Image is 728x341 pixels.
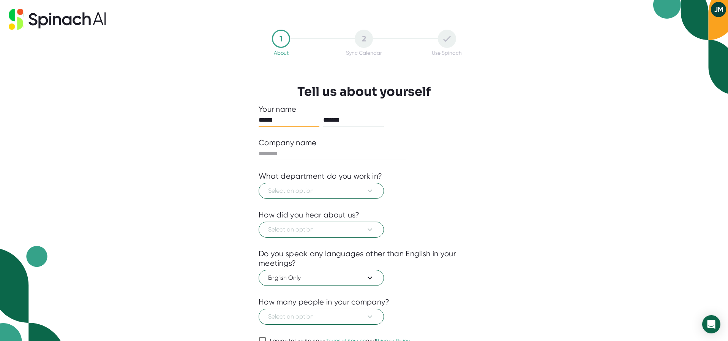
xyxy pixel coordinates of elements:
[432,50,462,56] div: Use Spinach
[702,315,720,333] div: Open Intercom Messenger
[259,270,384,286] button: English Only
[268,312,374,321] span: Select an option
[274,50,289,56] div: About
[259,171,382,181] div: What department do you work in?
[259,105,469,114] div: Your name
[346,50,382,56] div: Sync Calendar
[259,297,390,307] div: How many people in your company?
[268,273,374,282] span: English Only
[272,30,290,48] div: 1
[259,222,384,238] button: Select an option
[259,138,317,148] div: Company name
[297,84,431,99] h3: Tell us about yourself
[355,30,373,48] div: 2
[259,210,360,220] div: How did you hear about us?
[259,183,384,199] button: Select an option
[268,225,374,234] span: Select an option
[259,249,469,268] div: Do you speak any languages other than English in your meetings?
[259,309,384,325] button: Select an option
[268,186,374,195] span: Select an option
[711,2,726,17] button: JM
